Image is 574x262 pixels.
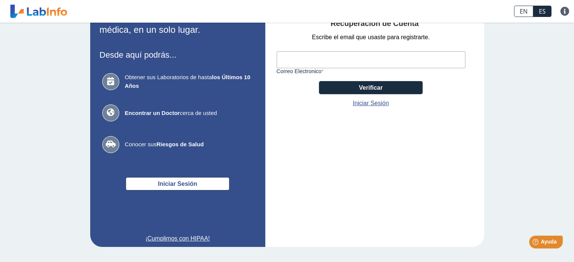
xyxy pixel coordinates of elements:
[126,177,229,190] button: Iniciar Sesión
[353,99,389,108] a: Iniciar Sesión
[277,68,465,74] label: Correo Electronico
[277,19,473,28] h4: Recuperación de Cuenta
[125,140,253,149] span: Conocer sus
[125,74,251,89] b: los Últimos 10 Años
[312,33,429,42] span: Escribe el email que usaste para registrarte.
[100,14,256,35] h2: Todas sus necesidades de atención médica, en un solo lugar.
[100,50,256,60] h3: Desde aquí podrás...
[157,141,204,147] b: Riesgos de Salud
[125,110,180,116] b: Encontrar un Doctor
[507,233,566,254] iframe: Help widget launcher
[100,234,256,243] a: ¡Cumplimos con HIPAA!
[125,109,253,118] span: cerca de usted
[319,81,423,94] button: Verificar
[533,6,551,17] a: ES
[125,73,253,90] span: Obtener sus Laboratorios de hasta
[514,6,533,17] a: EN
